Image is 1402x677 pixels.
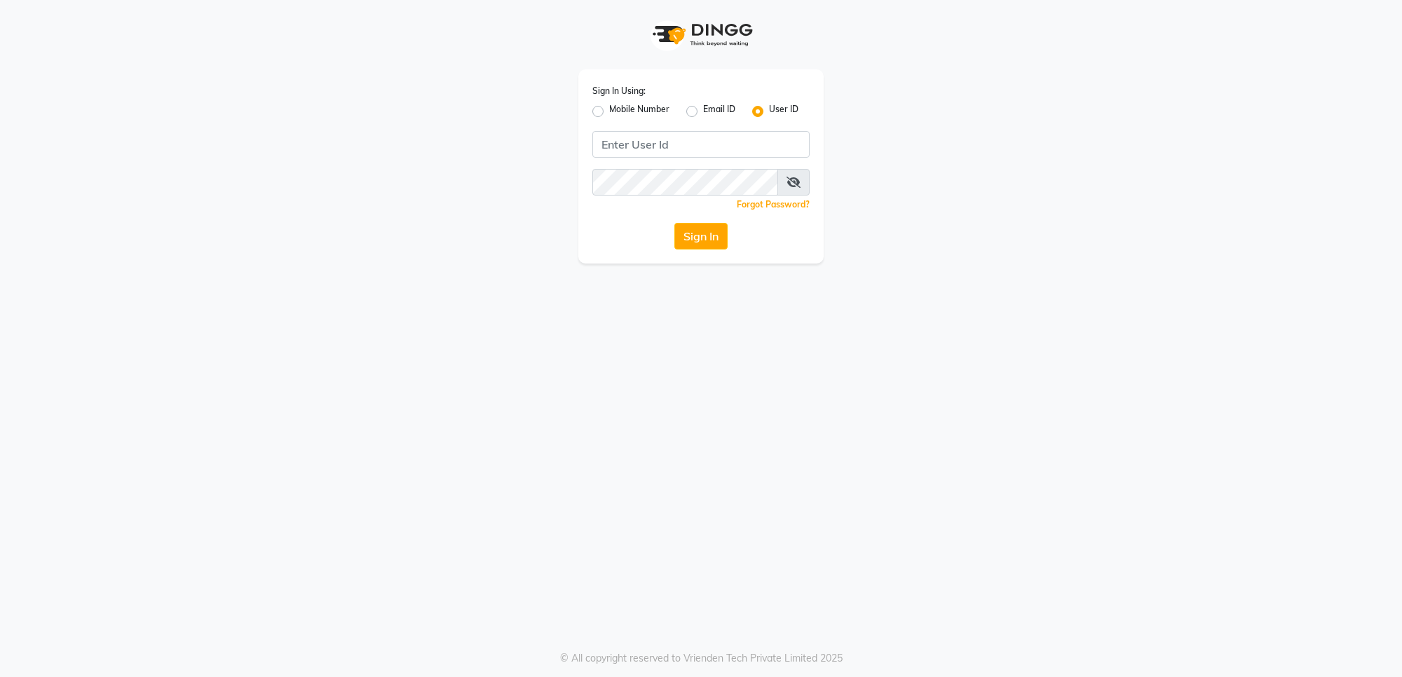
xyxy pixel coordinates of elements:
label: Sign In Using: [592,85,646,97]
input: Username [592,131,810,158]
label: Mobile Number [609,103,669,120]
label: User ID [769,103,798,120]
a: Forgot Password? [737,199,810,210]
img: logo1.svg [645,14,757,55]
button: Sign In [674,223,728,249]
label: Email ID [703,103,735,120]
input: Username [592,169,778,196]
